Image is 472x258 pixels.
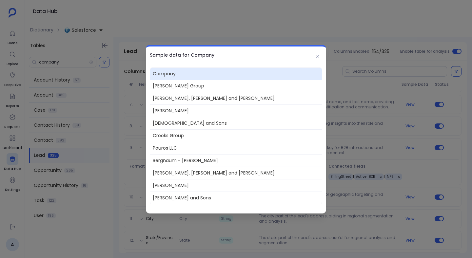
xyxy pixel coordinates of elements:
span: [PERSON_NAME] Group [150,80,322,92]
span: [PERSON_NAME] and Sons [150,192,322,204]
span: Bergnaum - [PERSON_NAME] [150,154,322,167]
span: [PERSON_NAME], [PERSON_NAME] and [PERSON_NAME] [150,167,322,179]
span: Company [150,68,322,80]
span: [PERSON_NAME] [150,179,322,192]
span: Crooks Group [150,129,322,142]
span: Pouros LLC [150,142,322,154]
span: [PERSON_NAME], [PERSON_NAME] and [PERSON_NAME] [150,92,322,104]
h2: Sample data for Company [150,52,214,58]
span: [DEMOGRAPHIC_DATA] and Sons [150,117,322,129]
span: [PERSON_NAME] [150,104,322,117]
